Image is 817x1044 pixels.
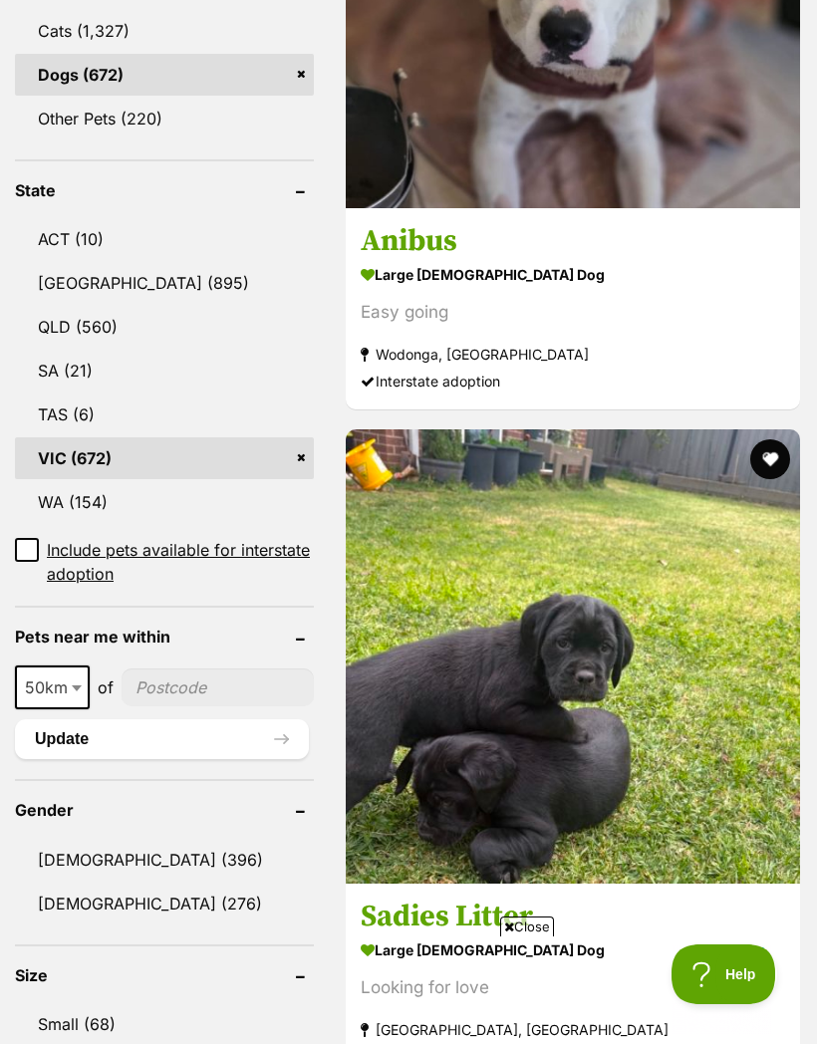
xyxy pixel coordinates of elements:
[15,218,314,260] a: ACT (10)
[361,342,785,369] strong: Wodonga, [GEOGRAPHIC_DATA]
[361,261,785,290] strong: large [DEMOGRAPHIC_DATA] Dog
[361,369,785,395] div: Interstate adoption
[15,801,314,819] header: Gender
[15,966,314,984] header: Size
[750,439,790,479] button: favourite
[346,208,800,410] a: Anibus large [DEMOGRAPHIC_DATA] Dog Easy going Wodonga, [GEOGRAPHIC_DATA] Interstate adoption
[15,181,314,199] header: State
[500,916,554,936] span: Close
[346,429,800,884] img: Sadies Litter - Rottweiler x English Springer Spaniel Dog
[361,300,785,327] div: Easy going
[15,883,314,924] a: [DEMOGRAPHIC_DATA] (276)
[15,306,314,348] a: QLD (560)
[15,98,314,139] a: Other Pets (220)
[15,665,90,709] span: 50km
[15,437,314,479] a: VIC (672)
[15,719,309,759] button: Update
[98,675,114,699] span: of
[15,393,314,435] a: TAS (6)
[15,481,314,523] a: WA (154)
[361,898,785,935] h3: Sadies Litter
[46,944,771,1034] iframe: Advertisement
[15,628,314,646] header: Pets near me within
[17,673,88,701] span: 50km
[15,262,314,304] a: [GEOGRAPHIC_DATA] (895)
[15,839,314,881] a: [DEMOGRAPHIC_DATA] (396)
[122,668,314,706] input: postcode
[47,538,314,586] span: Include pets available for interstate adoption
[672,944,777,1004] iframe: Help Scout Beacon - Open
[15,538,314,586] a: Include pets available for interstate adoption
[15,10,314,52] a: Cats (1,327)
[361,223,785,261] h3: Anibus
[15,54,314,96] a: Dogs (672)
[15,350,314,391] a: SA (21)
